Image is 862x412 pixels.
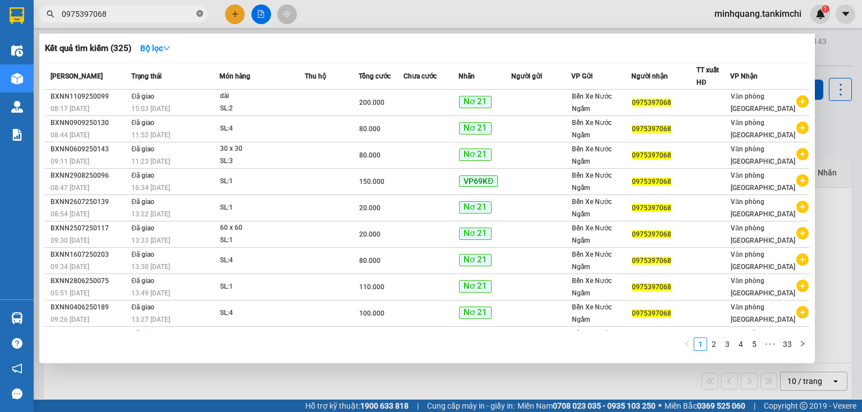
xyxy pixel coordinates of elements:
span: Nơ 21 [459,254,492,266]
img: solution-icon [11,129,23,141]
span: VP69KĐ [459,175,498,187]
div: SL: 3 [220,155,304,168]
strong: Bộ lọc [140,44,171,53]
span: Bến Xe Nước Ngầm [572,92,612,113]
span: Bến Xe Nước Ngầm [572,172,612,192]
span: 09:11 [DATE] [51,158,89,165]
span: 13:30 [DATE] [131,263,170,271]
button: left [680,337,694,351]
div: BXNN2908250096 [51,170,128,182]
span: Đã giao [131,145,154,153]
span: 0975397068 [632,204,671,212]
li: 3 [721,337,734,351]
div: SL: 2 [220,103,304,115]
div: BXNN2806250075 [51,275,128,287]
span: 08:54 [DATE] [51,210,89,218]
span: Văn phòng [GEOGRAPHIC_DATA] [731,251,795,271]
span: 110.000 [359,283,384,291]
span: Bến Xe Nước Ngầm [572,251,612,271]
span: plus-circle [796,148,809,160]
span: Văn phòng [GEOGRAPHIC_DATA] [731,224,795,244]
span: 0975397068 [632,151,671,159]
span: Văn phòng [GEOGRAPHIC_DATA] [731,172,795,192]
span: VP Nhận [730,72,758,80]
span: Bến Xe Nước Ngầm [572,330,612,350]
div: BXNN1607250203 [51,249,128,261]
span: Chưa cước [404,72,437,80]
span: 13:22 [DATE] [131,210,170,218]
li: Previous Page [680,337,694,351]
img: warehouse-icon [11,73,23,85]
span: plus-circle [796,201,809,213]
span: 13:33 [DATE] [131,237,170,244]
div: 60 x 60 [220,222,304,234]
span: [PERSON_NAME] [51,72,103,80]
span: Văn phòng [GEOGRAPHIC_DATA] [731,92,795,113]
a: 33 [780,338,795,350]
a: 3 [721,338,733,350]
div: SL: 4 [220,254,304,267]
span: 0975397068 [632,257,671,265]
span: plus-circle [796,227,809,239]
div: BXNN0909250130 [51,117,128,129]
span: question-circle [12,338,22,349]
span: 80.000 [359,125,380,133]
a: 4 [735,338,747,350]
img: warehouse-icon [11,45,23,57]
input: Tìm tên, số ĐT hoặc mã đơn [62,8,194,20]
span: 200.000 [359,99,384,107]
span: Văn phòng [GEOGRAPHIC_DATA] [731,145,795,165]
img: warehouse-icon [11,312,23,324]
li: 1 [694,337,707,351]
span: Người nhận [631,72,668,80]
span: 20.000 [359,230,380,238]
span: notification [12,363,22,374]
span: 09:34 [DATE] [51,263,89,271]
div: BXNN0609250143 [51,143,128,155]
span: Văn phòng [GEOGRAPHIC_DATA] [731,330,795,350]
span: 11:23 [DATE] [131,158,170,165]
span: Nơ 21 [459,201,492,214]
span: plus-circle [796,253,809,266]
span: left [684,340,690,347]
span: Bến Xe Nước Ngầm [572,119,612,139]
span: 80.000 [359,151,380,159]
span: Văn phòng [GEOGRAPHIC_DATA] [731,198,795,218]
img: warehouse-icon [11,101,23,113]
span: Đã giao [131,251,154,258]
h3: Kết quả tìm kiếm ( 325 ) [45,43,131,54]
span: 13:27 [DATE] [131,316,170,323]
span: Đã giao [131,119,154,127]
div: BXNN1109250099 [51,91,128,103]
span: down [163,44,171,52]
span: VP Gửi [571,72,593,80]
span: 15:03 [DATE] [131,105,170,113]
div: BXNN0406250189 [51,302,128,313]
span: 08:47 [DATE] [51,184,89,192]
span: plus-circle [796,306,809,318]
span: search [47,10,54,18]
span: 08:17 [DATE] [51,105,89,113]
span: 150.000 [359,178,384,186]
span: Nhãn [458,72,475,80]
span: TT xuất HĐ [696,66,719,86]
span: 08:44 [DATE] [51,131,89,139]
span: Nơ 21 [459,280,492,293]
span: Bến Xe Nước Ngầm [572,145,612,165]
li: Next 5 Pages [761,337,779,351]
span: Đã giao [131,172,154,179]
span: 100.000 [359,309,384,317]
span: Bến Xe Nước Ngầm [572,277,612,297]
span: 0975397068 [632,283,671,291]
span: 0975397068 [632,309,671,317]
span: 05:51 [DATE] [51,289,89,297]
span: plus-circle [796,280,809,292]
span: Thu hộ [305,72,326,80]
div: 30 x 30 [220,143,304,155]
span: Bến Xe Nước Ngầm [572,198,612,218]
span: Bến Xe Nước Ngầm [572,303,612,323]
span: Đã giao [131,330,154,337]
span: message [12,388,22,399]
span: 0975397068 [632,99,671,107]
